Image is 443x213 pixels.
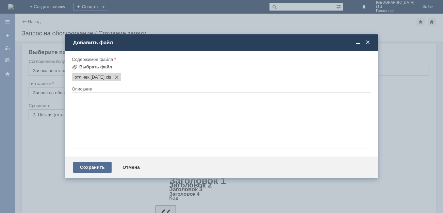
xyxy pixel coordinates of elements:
[72,87,370,91] div: Описание
[3,3,99,8] div: удалите пожалуйста отложенные чеки
[355,39,362,46] span: Свернуть (Ctrl + M)
[73,39,371,46] div: Добавить файл
[72,57,370,62] div: Содержимое файла
[79,64,112,70] div: Выбрать файл
[104,75,111,80] span: отл.чек.11.10.25.xls
[364,39,371,46] span: Закрыть
[75,75,104,80] span: отл.чек.11.10.25.xls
